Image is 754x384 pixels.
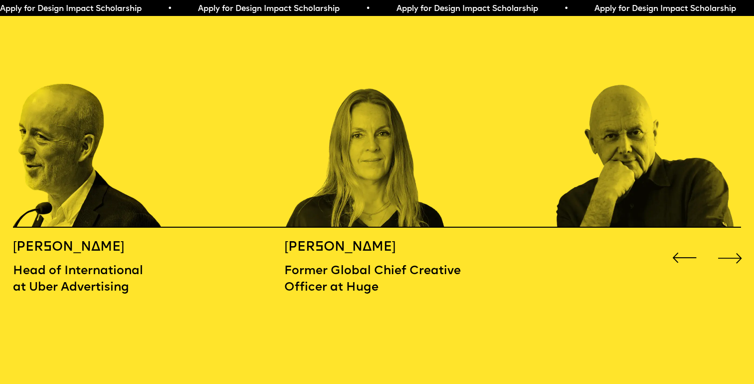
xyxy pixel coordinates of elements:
[284,263,465,297] p: Former Global Chief Creative Officer at Huge
[13,16,194,228] div: 15 / 16
[556,16,737,228] div: 1 / 16
[284,239,465,256] h5: [PERSON_NAME]
[13,263,194,297] p: Head of International at Uber Advertising
[364,5,369,13] span: •
[13,239,194,256] h5: [PERSON_NAME]
[166,5,170,13] span: •
[715,243,745,273] div: Next slide
[669,243,699,273] div: Previous slide
[562,5,566,13] span: •
[284,16,465,228] div: 16 / 16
